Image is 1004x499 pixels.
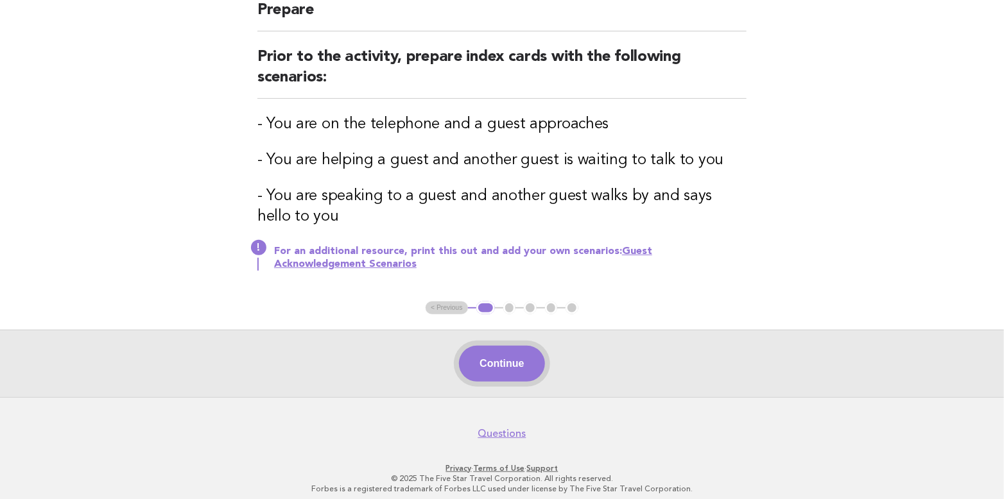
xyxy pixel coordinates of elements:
[476,301,495,314] button: 1
[274,245,747,271] p: For an additional resource, print this out and add your own scenarios:
[109,463,895,473] p: · ·
[109,484,895,494] p: Forbes is a registered trademark of Forbes LLC used under license by The Five Star Travel Corpora...
[109,473,895,484] p: © 2025 The Five Star Travel Corporation. All rights reserved.
[459,346,544,382] button: Continue
[474,464,525,473] a: Terms of Use
[478,427,526,440] a: Questions
[257,114,747,135] h3: - You are on the telephone and a guest approaches
[446,464,472,473] a: Privacy
[527,464,558,473] a: Support
[257,186,747,227] h3: - You are speaking to a guest and another guest walks by and says hello to you
[257,47,747,99] h2: Prior to the activity, prepare index cards with the following scenarios:
[257,150,747,171] h3: - You are helping a guest and another guest is waiting to talk to you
